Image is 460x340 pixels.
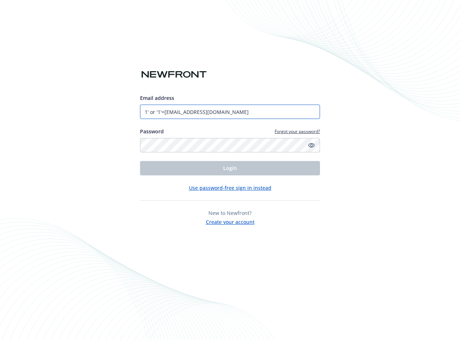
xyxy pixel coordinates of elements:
span: Email address [140,95,174,101]
label: Password [140,128,164,135]
input: Enter your password [140,138,320,152]
img: Newfront logo [140,68,208,81]
span: Login [223,165,237,171]
span: New to Newfront? [208,210,252,216]
button: Login [140,161,320,175]
button: Create your account [206,217,254,226]
button: Use password-free sign in instead [189,184,271,192]
a: Show password [307,141,316,150]
a: Forgot your password? [275,128,320,134]
input: Enter your email [140,105,320,119]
